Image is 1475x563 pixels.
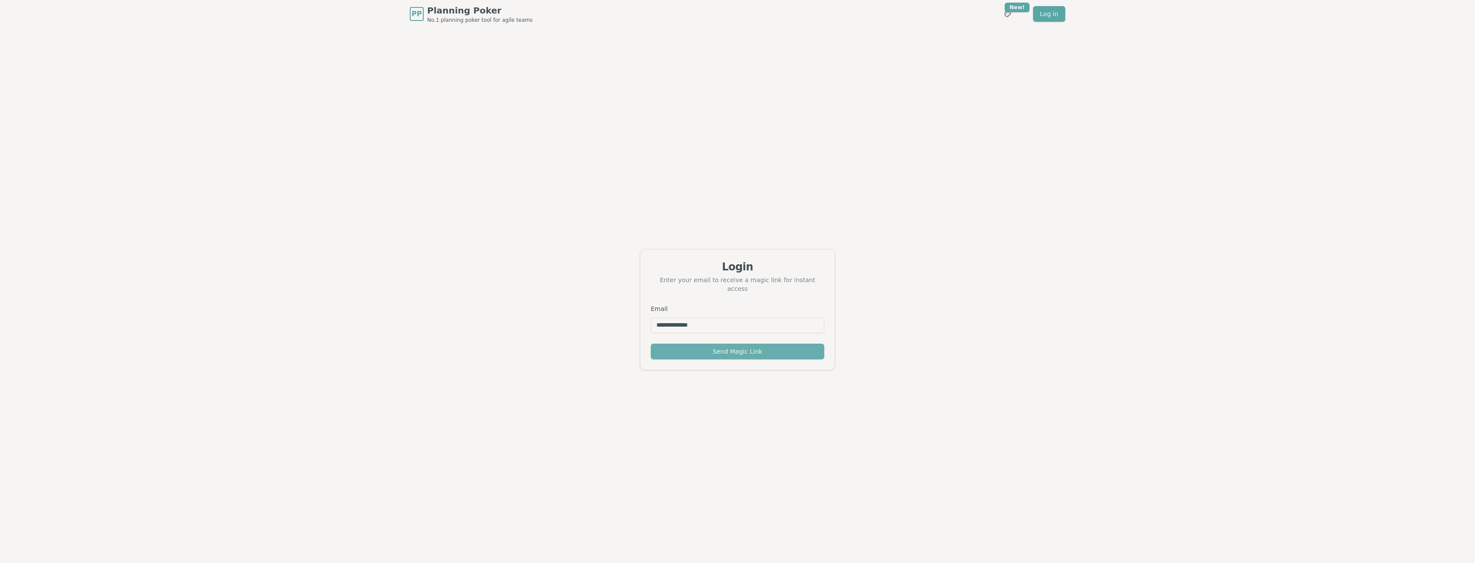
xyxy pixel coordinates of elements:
[1005,3,1030,12] div: New!
[427,4,533,17] span: Planning Poker
[1000,6,1016,22] button: New!
[651,276,824,293] div: Enter your email to receive a magic link for instant access
[651,260,824,274] div: Login
[411,9,421,19] span: PP
[410,4,533,24] a: PPPlanning PokerNo.1 planning poker tool for agile teams
[651,305,668,312] label: Email
[651,344,824,359] button: Send Magic Link
[1033,6,1065,22] a: Log in
[427,17,533,24] span: No.1 planning poker tool for agile teams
